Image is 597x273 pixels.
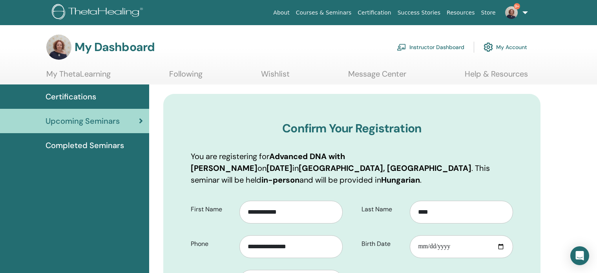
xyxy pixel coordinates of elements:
a: Help & Resources [465,69,528,84]
a: Instructor Dashboard [397,38,464,56]
label: Phone [185,236,239,251]
img: default.jpg [46,35,71,60]
b: Hungarian [381,175,420,185]
p: You are registering for on in . This seminar will be held and will be provided in . [191,150,513,186]
span: Certifications [46,91,96,103]
a: Store [478,5,499,20]
a: Resources [444,5,478,20]
img: cog.svg [484,40,493,54]
a: Following [169,69,203,84]
b: [GEOGRAPHIC_DATA], [GEOGRAPHIC_DATA] [299,163,471,173]
div: Open Intercom Messenger [570,246,589,265]
a: Success Stories [394,5,444,20]
a: Message Center [348,69,406,84]
b: in-person [261,175,299,185]
img: chalkboard-teacher.svg [397,44,406,51]
h3: Confirm Your Registration [191,121,513,136]
a: Courses & Seminars [293,5,355,20]
a: My Account [484,38,527,56]
b: [DATE] [267,163,292,173]
a: About [270,5,292,20]
img: default.jpg [505,6,518,19]
span: Upcoming Seminars [46,115,120,127]
label: Last Name [356,202,410,217]
img: logo.png [52,4,146,22]
h3: My Dashboard [75,40,155,54]
a: My ThetaLearning [46,69,111,84]
span: Completed Seminars [46,139,124,151]
span: 9+ [514,3,520,9]
label: Birth Date [356,236,410,251]
a: Certification [354,5,394,20]
a: Wishlist [261,69,290,84]
label: First Name [185,202,239,217]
